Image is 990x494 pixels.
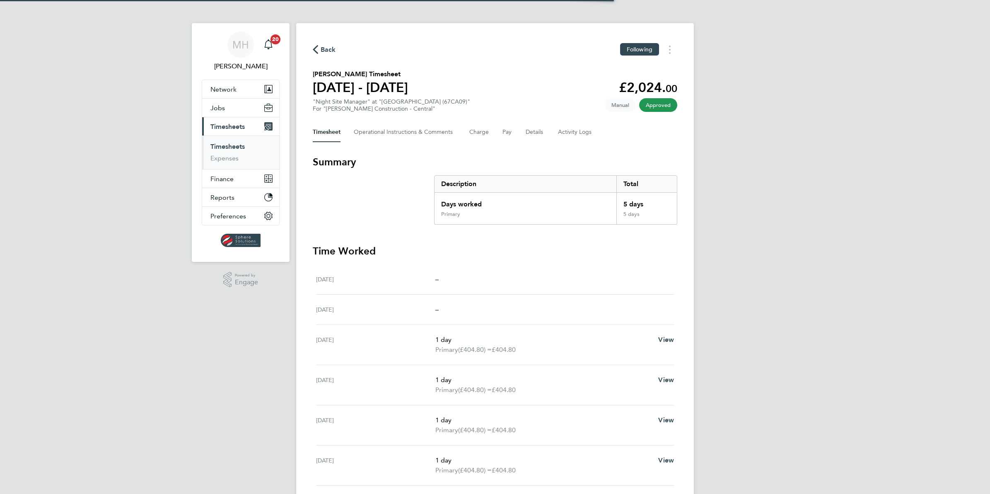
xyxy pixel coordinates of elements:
[210,143,245,150] a: Timesheets
[492,466,516,474] span: £404.80
[316,305,435,315] div: [DATE]
[469,122,489,142] button: Charge
[202,207,279,225] button: Preferences
[435,465,458,475] span: Primary
[202,136,279,169] div: Timesheets
[441,211,460,218] div: Primary
[316,455,435,475] div: [DATE]
[616,176,677,192] div: Total
[458,346,492,354] span: (£404.80) =
[627,46,652,53] span: Following
[658,335,674,345] a: View
[192,23,290,262] nav: Main navigation
[492,386,516,394] span: £404.80
[316,335,435,355] div: [DATE]
[210,212,246,220] span: Preferences
[202,188,279,206] button: Reports
[316,415,435,435] div: [DATE]
[202,99,279,117] button: Jobs
[616,193,677,211] div: 5 days
[202,61,280,71] span: Mark Habbershaw
[435,305,439,313] span: –
[658,456,674,464] span: View
[313,98,470,112] div: "Night Site Manager" at "[GEOGRAPHIC_DATA] (67CA09)"
[658,376,674,384] span: View
[210,123,245,131] span: Timesheets
[313,155,677,169] h3: Summary
[658,416,674,424] span: View
[202,117,279,136] button: Timesheets
[666,82,677,94] span: 00
[313,245,677,258] h3: Time Worked
[316,274,435,284] div: [DATE]
[662,43,677,56] button: Timesheets Menu
[435,335,652,345] p: 1 day
[210,104,225,112] span: Jobs
[235,279,258,286] span: Engage
[492,346,516,354] span: £404.80
[202,80,279,98] button: Network
[232,39,249,50] span: MH
[313,79,408,96] h1: [DATE] - [DATE]
[435,385,458,395] span: Primary
[502,122,512,142] button: Pay
[223,272,258,288] a: Powered byEngage
[221,234,261,247] img: spheresolutions-logo-retina.png
[658,375,674,385] a: View
[435,415,652,425] p: 1 day
[434,175,677,225] div: Summary
[435,176,616,192] div: Description
[458,426,492,434] span: (£404.80) =
[202,31,280,71] a: MH[PERSON_NAME]
[619,80,677,95] app-decimal: £2,024.
[354,122,456,142] button: Operational Instructions & Comments
[202,170,279,188] button: Finance
[658,455,674,465] a: View
[210,154,239,162] a: Expenses
[458,466,492,474] span: (£404.80) =
[526,122,545,142] button: Details
[435,275,439,283] span: –
[435,425,458,435] span: Primary
[235,272,258,279] span: Powered by
[616,211,677,224] div: 5 days
[270,34,280,44] span: 20
[210,175,234,183] span: Finance
[321,45,336,55] span: Back
[210,194,234,201] span: Reports
[620,43,659,56] button: Following
[313,44,336,55] button: Back
[202,234,280,247] a: Go to home page
[605,98,636,112] span: This timesheet was manually created.
[210,85,237,93] span: Network
[435,345,458,355] span: Primary
[313,69,408,79] h2: [PERSON_NAME] Timesheet
[639,98,677,112] span: This timesheet has been approved.
[458,386,492,394] span: (£404.80) =
[435,375,652,385] p: 1 day
[658,415,674,425] a: View
[492,426,516,434] span: £404.80
[658,336,674,344] span: View
[316,375,435,395] div: [DATE]
[435,455,652,465] p: 1 day
[313,105,470,112] div: For "[PERSON_NAME] Construction - Central"
[558,122,593,142] button: Activity Logs
[435,193,616,211] div: Days worked
[313,122,340,142] button: Timesheet
[260,31,277,58] a: 20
